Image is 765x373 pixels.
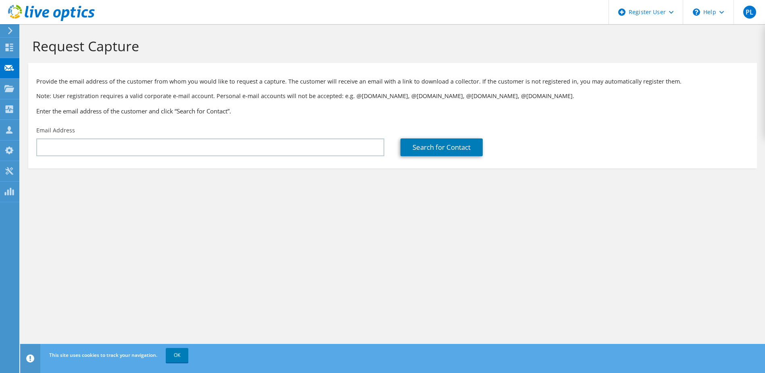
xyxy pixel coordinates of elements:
[36,92,749,101] p: Note: User registration requires a valid corporate e-mail account. Personal e-mail accounts will ...
[743,6,756,19] span: PL
[693,8,700,16] svg: \n
[166,348,188,363] a: OK
[49,352,157,358] span: This site uses cookies to track your navigation.
[36,126,75,134] label: Email Address
[36,77,749,86] p: Provide the email address of the customer from whom you would like to request a capture. The cust...
[36,107,749,115] h3: Enter the email address of the customer and click “Search for Contact”.
[400,138,483,156] a: Search for Contact
[32,38,749,54] h1: Request Capture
